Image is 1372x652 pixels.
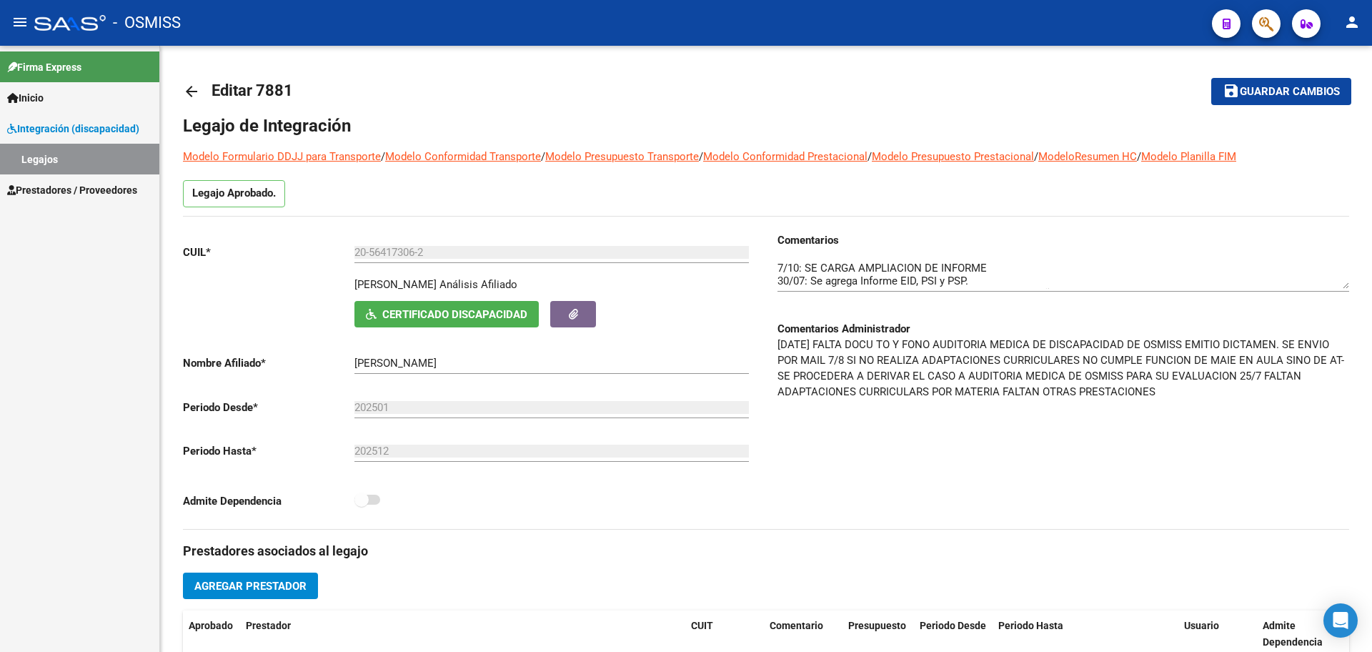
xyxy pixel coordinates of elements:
p: CUIL [183,244,354,260]
span: - OSMISS [113,7,181,39]
span: Periodo Hasta [998,620,1063,631]
a: Modelo Presupuesto Transporte [545,150,699,163]
button: Guardar cambios [1211,78,1351,104]
span: Prestador [246,620,291,631]
p: Periodo Hasta [183,443,354,459]
span: Inicio [7,90,44,106]
h1: Legajo de Integración [183,114,1349,137]
h3: Prestadores asociados al legajo [183,541,1349,561]
a: ModeloResumen HC [1038,150,1137,163]
span: Presupuesto [848,620,906,631]
span: CUIT [691,620,713,631]
span: Periodo Desde [920,620,986,631]
a: Modelo Formulario DDJJ para Transporte [183,150,381,163]
span: Integración (discapacidad) [7,121,139,137]
p: Legajo Aprobado. [183,180,285,207]
h3: Comentarios [777,232,1349,248]
button: Agregar Prestador [183,573,318,599]
mat-icon: save [1223,82,1240,99]
div: Open Intercom Messenger [1323,603,1358,638]
span: Agregar Prestador [194,580,307,593]
span: Editar 7881 [212,81,293,99]
p: Periodo Desde [183,400,354,415]
a: Modelo Presupuesto Prestacional [872,150,1034,163]
h3: Comentarios Administrador [777,321,1349,337]
p: [PERSON_NAME] [354,277,437,292]
span: Aprobado [189,620,233,631]
mat-icon: menu [11,14,29,31]
mat-icon: person [1343,14,1361,31]
mat-icon: arrow_back [183,83,200,100]
span: Admite Dependencia [1263,620,1323,648]
span: Certificado Discapacidad [382,308,527,321]
a: Modelo Conformidad Prestacional [703,150,868,163]
span: Guardar cambios [1240,86,1340,99]
button: Certificado Discapacidad [354,301,539,327]
p: [DATE] FALTA DOCU TO Y FONO AUDITORIA MEDICA DE DISCAPACIDAD DE OSMISS EMITIO DICTAMEN. SE ENVIO ... [777,337,1349,400]
a: Modelo Planilla FIM [1141,150,1236,163]
p: Nombre Afiliado [183,355,354,371]
p: Admite Dependencia [183,493,354,509]
span: Usuario [1184,620,1219,631]
span: Comentario [770,620,823,631]
span: Firma Express [7,59,81,75]
div: Análisis Afiliado [439,277,517,292]
a: Modelo Conformidad Transporte [385,150,541,163]
span: Prestadores / Proveedores [7,182,137,198]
